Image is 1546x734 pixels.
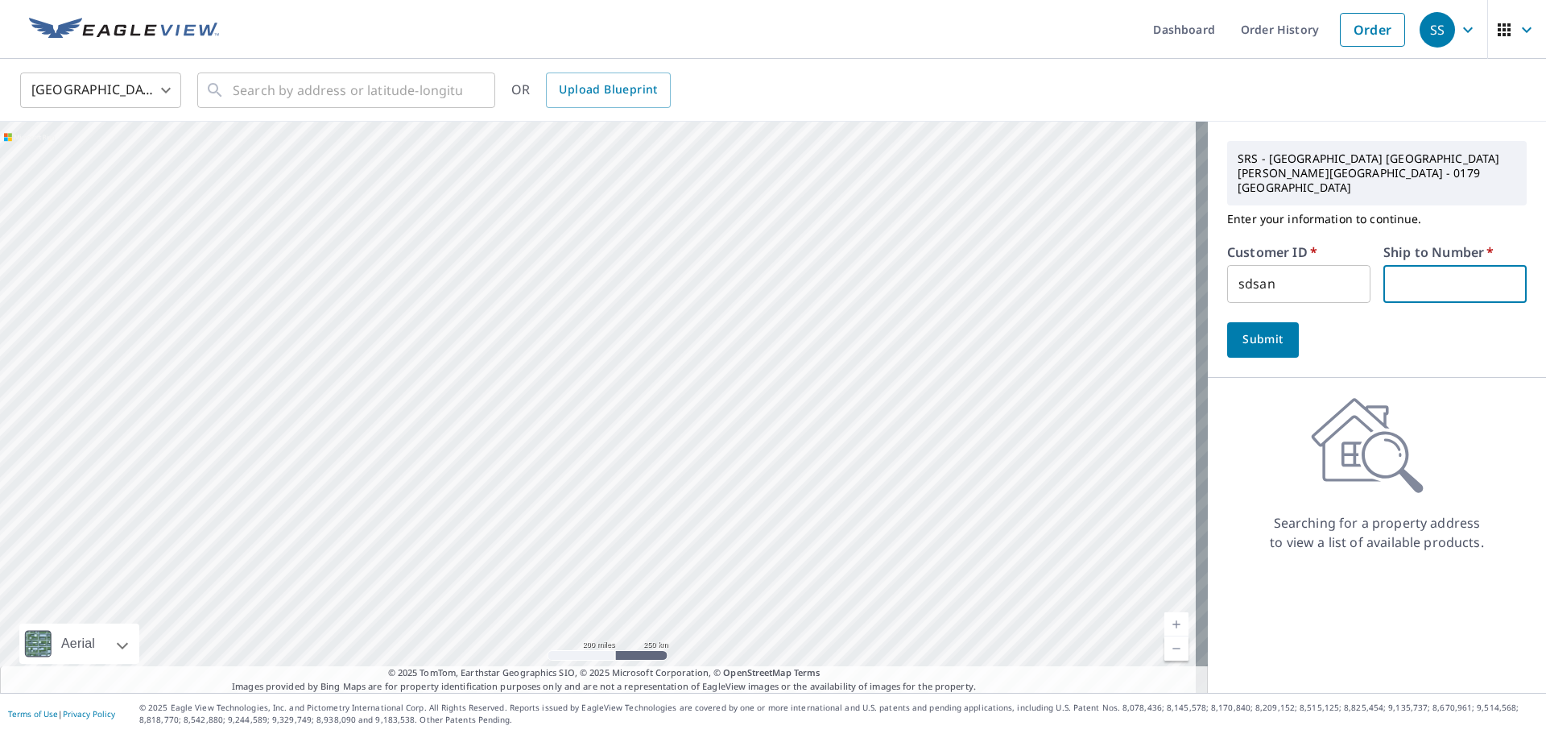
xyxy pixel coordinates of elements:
label: Ship to Number [1383,246,1494,259]
img: EV Logo [29,18,219,42]
p: Searching for a property address to view a list of available products. [1269,513,1485,552]
a: OpenStreetMap [723,666,791,678]
a: Current Level 5, Zoom Out [1164,637,1188,661]
a: Terms of Use [8,708,58,719]
a: Terms [794,666,821,678]
a: Current Level 5, Zoom In [1164,612,1188,637]
p: | [8,709,115,719]
a: Upload Blueprint [546,73,670,108]
a: Privacy Policy [63,708,115,719]
span: Submit [1240,330,1286,350]
p: © 2025 Eagle View Technologies, Inc. and Pictometry International Corp. All Rights Reserved. Repo... [139,702,1538,726]
input: Search by address or latitude-longitude [233,68,462,113]
div: Aerial [19,624,139,664]
div: OR [511,73,671,108]
span: © 2025 TomTom, Earthstar Geographics SIO, © 2025 Microsoft Corporation, © [388,666,821,680]
label: Customer ID [1227,246,1317,259]
div: Aerial [56,624,100,664]
div: SS [1420,12,1455,48]
div: [GEOGRAPHIC_DATA] [20,68,181,113]
span: Upload Blueprint [559,80,657,100]
p: Enter your information to continue. [1227,205,1527,233]
button: Submit [1227,322,1299,358]
p: SRS - [GEOGRAPHIC_DATA] [GEOGRAPHIC_DATA][PERSON_NAME][GEOGRAPHIC_DATA] - 0179 [GEOGRAPHIC_DATA] [1231,145,1523,201]
a: Order [1340,13,1405,47]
